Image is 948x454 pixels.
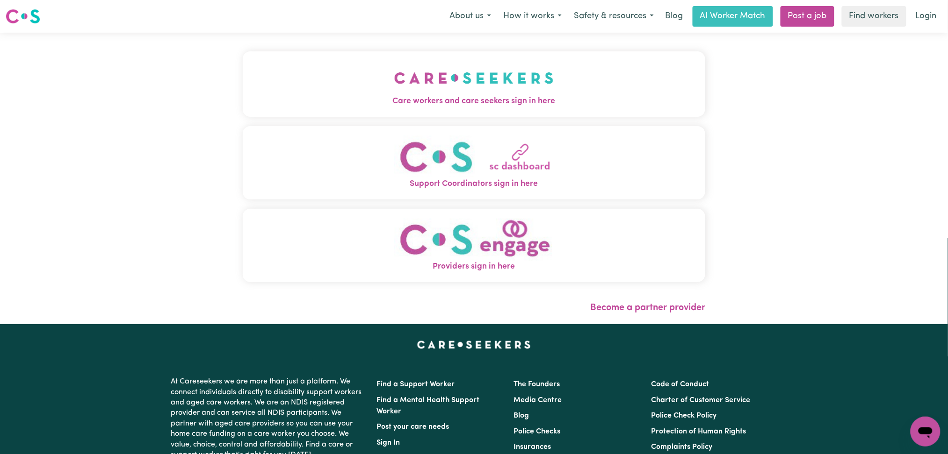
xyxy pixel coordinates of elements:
a: Blog [514,412,529,419]
a: Charter of Customer Service [651,397,750,404]
a: Post your care needs [377,423,449,431]
span: Providers sign in here [243,261,706,273]
a: Protection of Human Rights [651,428,746,435]
a: Careseekers home page [417,341,531,348]
a: Blog [660,6,689,27]
a: Post a job [781,6,834,27]
a: Careseekers logo [6,6,40,27]
button: How it works [497,7,568,26]
span: Support Coordinators sign in here [243,178,706,190]
button: Care workers and care seekers sign in here [243,51,706,117]
a: Find workers [842,6,906,27]
a: Sign In [377,439,400,447]
a: Code of Conduct [651,381,709,388]
a: Find a Mental Health Support Worker [377,397,480,415]
a: Login [910,6,942,27]
span: Care workers and care seekers sign in here [243,95,706,107]
a: Find a Support Worker [377,381,455,388]
a: AI Worker Match [693,6,773,27]
a: Become a partner provider [590,303,705,312]
img: Careseekers logo [6,8,40,25]
button: Safety & resources [568,7,660,26]
a: Insurances [514,443,551,451]
button: About us [443,7,497,26]
a: Media Centre [514,397,562,404]
a: Complaints Policy [651,443,712,451]
a: Police Check Policy [651,412,716,419]
button: Providers sign in here [243,209,706,282]
a: The Founders [514,381,560,388]
iframe: Button to launch messaging window [911,417,941,447]
button: Support Coordinators sign in here [243,126,706,199]
a: Police Checks [514,428,561,435]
